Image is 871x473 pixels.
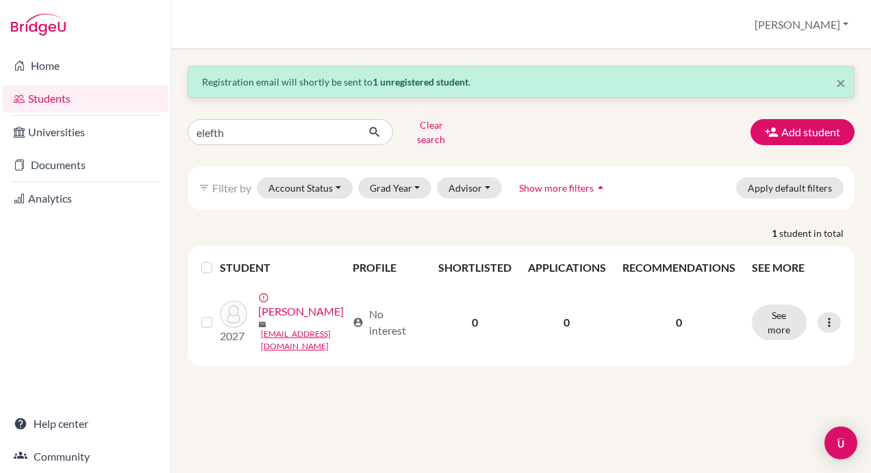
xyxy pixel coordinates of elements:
[258,320,266,329] span: mail
[519,182,594,194] span: Show more filters
[779,226,855,240] span: student in total
[614,251,744,284] th: RECOMMENDATIONS
[257,177,353,199] button: Account Status
[736,177,844,199] button: Apply default filters
[220,328,247,344] p: 2027
[824,426,857,459] div: Open Intercom Messenger
[836,73,846,92] span: ×
[748,12,855,38] button: [PERSON_NAME]
[353,317,364,328] span: account_circle
[212,181,251,194] span: Filter by
[3,52,168,79] a: Home
[430,284,520,361] td: 0
[3,85,168,112] a: Students
[752,305,807,340] button: See more
[220,301,247,328] img: Panagiotou, Eleftherios
[11,14,66,36] img: Bridge-U
[772,226,779,240] strong: 1
[836,75,846,91] button: Close
[258,292,272,303] span: error_outline
[3,410,168,437] a: Help center
[744,251,849,284] th: SEE MORE
[358,177,432,199] button: Grad Year
[188,119,357,145] input: Find student by name...
[750,119,855,145] button: Add student
[520,251,614,284] th: APPLICATIONS
[3,118,168,146] a: Universities
[199,182,210,193] i: filter_list
[373,76,468,88] strong: 1 unregistered student
[3,443,168,470] a: Community
[261,328,346,353] a: [EMAIL_ADDRESS][DOMAIN_NAME]
[202,75,840,89] p: Registration email will shortly be sent to .
[393,114,469,150] button: Clear search
[344,251,430,284] th: PROFILE
[258,303,344,320] a: [PERSON_NAME]
[353,306,422,339] div: No interest
[3,151,168,179] a: Documents
[520,284,614,361] td: 0
[622,314,735,331] p: 0
[594,181,607,194] i: arrow_drop_up
[507,177,619,199] button: Show more filtersarrow_drop_up
[3,185,168,212] a: Analytics
[220,251,344,284] th: STUDENT
[430,251,520,284] th: SHORTLISTED
[437,177,502,199] button: Advisor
